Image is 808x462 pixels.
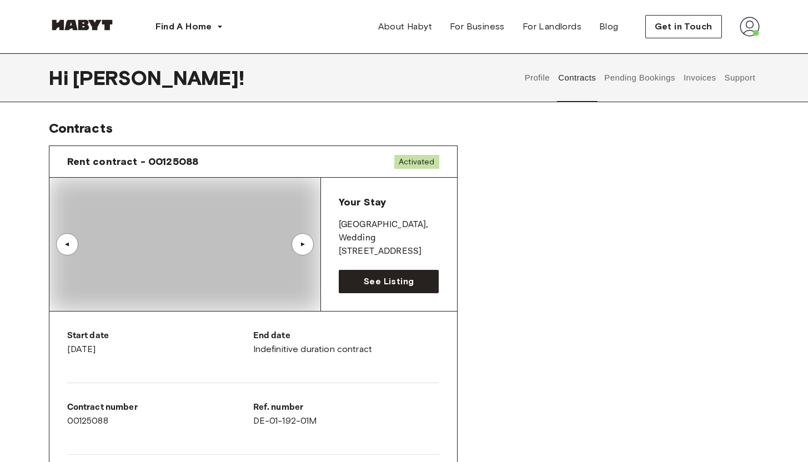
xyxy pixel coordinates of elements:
[49,19,116,31] img: Habyt
[364,275,414,288] span: See Listing
[62,241,73,248] div: ▲
[67,401,253,428] div: 00125088
[339,196,386,208] span: Your Stay
[520,53,759,102] div: user profile tabs
[523,53,551,102] button: Profile
[378,20,432,33] span: About Habyt
[155,20,212,33] span: Find A Home
[682,53,717,102] button: Invoices
[557,53,598,102] button: Contracts
[147,16,232,38] button: Find A Home
[514,16,590,38] a: For Landlords
[67,329,253,343] p: Start date
[253,401,439,414] p: Ref. number
[67,155,199,168] span: Rent contract - 00125088
[253,401,439,428] div: DE-01-192-01M
[645,15,722,38] button: Get in Touch
[339,245,439,258] p: [STREET_ADDRESS]
[394,155,439,169] span: Activated
[253,329,439,343] p: End date
[599,20,619,33] span: Blog
[523,20,581,33] span: For Landlords
[73,66,244,89] span: [PERSON_NAME] !
[49,120,113,136] span: Contracts
[339,218,439,245] p: [GEOGRAPHIC_DATA] , Wedding
[723,53,757,102] button: Support
[49,178,320,311] img: Image of the room
[67,329,253,356] div: [DATE]
[339,270,439,293] a: See Listing
[603,53,677,102] button: Pending Bookings
[590,16,628,38] a: Blog
[450,20,505,33] span: For Business
[655,20,712,33] span: Get in Touch
[67,401,253,414] p: Contract number
[441,16,514,38] a: For Business
[740,17,760,37] img: avatar
[297,241,308,248] div: ▲
[253,329,439,356] div: Indefinitive duration contract
[369,16,441,38] a: About Habyt
[49,66,73,89] span: Hi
